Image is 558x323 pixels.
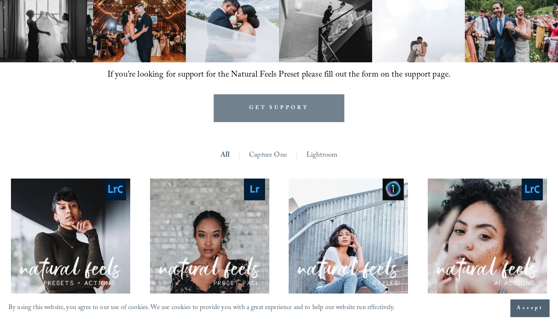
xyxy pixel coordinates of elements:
[510,299,550,317] button: Accept
[249,149,287,163] a: Capture One
[8,302,395,315] p: By using this website, you agree to our use of cookies. We use cookies to provide you with a grea...
[306,149,338,163] a: Lightroom
[238,149,241,163] span: |
[517,304,543,312] span: Accept
[214,94,344,122] a: GET SUPPORT
[220,149,230,163] a: All
[107,68,451,83] span: If you’re looking for support for the Natural Feels Preset please fill out the form on the suppor...
[295,149,298,163] span: |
